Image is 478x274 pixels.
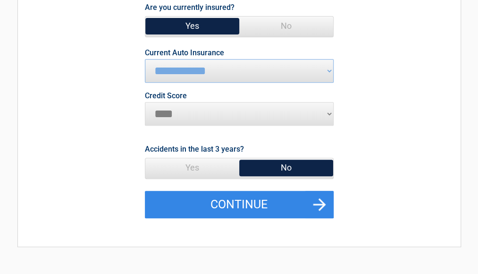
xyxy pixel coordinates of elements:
label: Credit Score [145,92,187,100]
button: Continue [145,191,334,218]
span: No [239,17,333,35]
label: Accidents in the last 3 years? [145,143,244,155]
span: No [239,158,333,177]
label: Are you currently insured? [145,1,235,14]
span: Yes [145,17,239,35]
span: Yes [145,158,239,177]
label: Current Auto Insurance [145,49,224,57]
